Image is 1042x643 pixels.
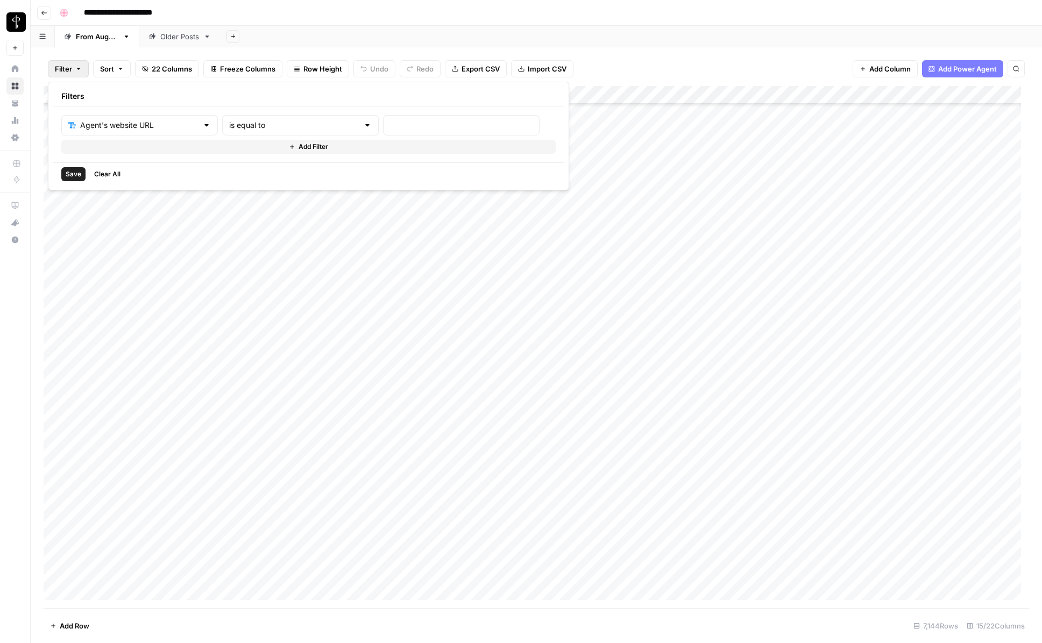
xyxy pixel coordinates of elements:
[60,620,89,631] span: Add Row
[370,63,388,74] span: Undo
[61,167,86,181] button: Save
[511,60,573,77] button: Import CSV
[139,26,220,47] a: Older Posts
[303,63,342,74] span: Row Height
[462,63,500,74] span: Export CSV
[220,63,275,74] span: Freeze Columns
[416,63,434,74] span: Redo
[55,63,72,74] span: Filter
[6,9,24,35] button: Workspace: LP Production Workloads
[528,63,566,74] span: Import CSV
[66,169,81,179] span: Save
[160,31,199,42] div: Older Posts
[6,60,24,77] a: Home
[94,169,120,179] span: Clear All
[6,12,26,32] img: LP Production Workloads Logo
[6,197,24,214] a: AirOps Academy
[922,60,1003,77] button: Add Power Agent
[48,60,89,77] button: Filter
[53,87,564,106] div: Filters
[7,215,23,231] div: What's new?
[400,60,441,77] button: Redo
[76,31,118,42] div: From [DATE]
[938,63,997,74] span: Add Power Agent
[6,77,24,95] a: Browse
[48,82,569,190] div: Filter
[93,60,131,77] button: Sort
[909,617,962,634] div: 7,144 Rows
[287,60,349,77] button: Row Height
[90,167,125,181] button: Clear All
[869,63,911,74] span: Add Column
[353,60,395,77] button: Undo
[55,26,139,47] a: From [DATE]
[445,60,507,77] button: Export CSV
[229,120,359,131] input: is equal to
[6,129,24,146] a: Settings
[6,112,24,129] a: Usage
[61,140,556,154] button: Add Filter
[44,617,96,634] button: Add Row
[152,63,192,74] span: 22 Columns
[6,214,24,231] button: What's new?
[203,60,282,77] button: Freeze Columns
[6,95,24,112] a: Your Data
[135,60,199,77] button: 22 Columns
[962,617,1029,634] div: 15/22 Columns
[100,63,114,74] span: Sort
[6,231,24,248] button: Help + Support
[80,120,198,131] input: Agent's website URL
[853,60,918,77] button: Add Column
[299,142,328,152] span: Add Filter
